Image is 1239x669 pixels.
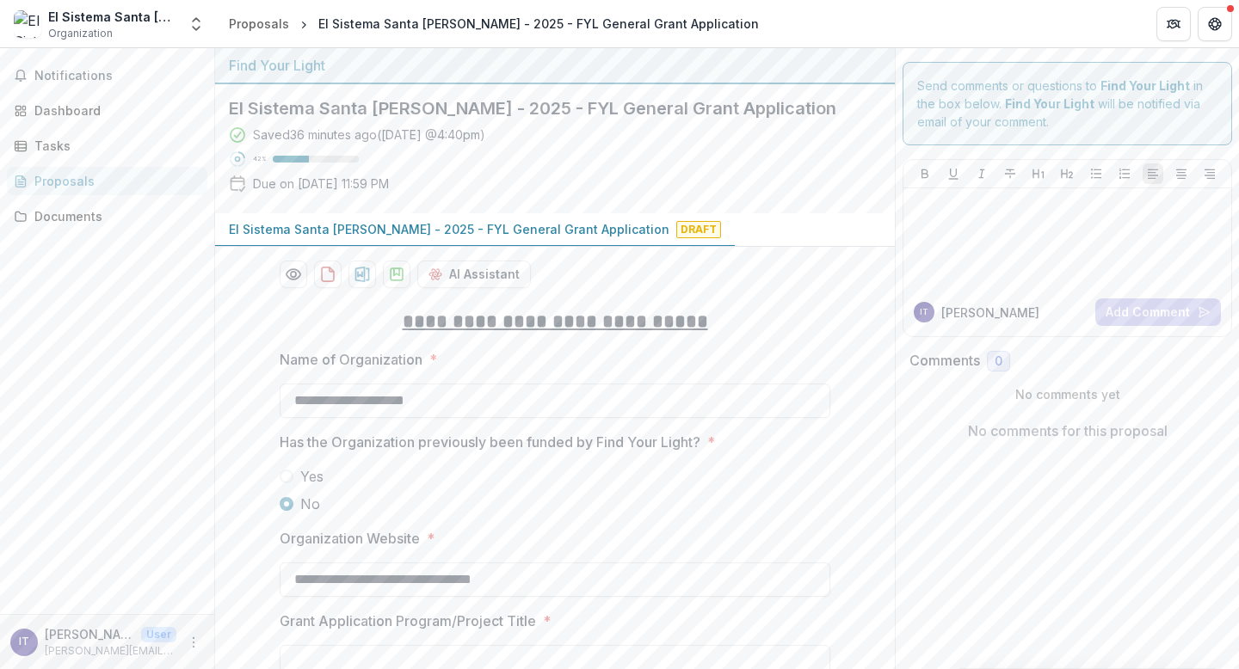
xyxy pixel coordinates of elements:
p: User [141,627,176,642]
button: More [183,632,204,653]
button: Align Left [1143,163,1163,184]
button: Bold [915,163,935,184]
p: Grant Application Program/Project Title [280,611,536,631]
button: Bullet List [1086,163,1106,184]
button: Open entity switcher [184,7,208,41]
button: download-proposal [383,261,410,288]
button: download-proposal [314,261,342,288]
strong: Find Your Light [1005,96,1094,111]
button: Heading 1 [1028,163,1049,184]
button: download-proposal [348,261,376,288]
button: Align Right [1199,163,1220,184]
p: 42 % [253,153,266,165]
nav: breadcrumb [222,11,766,36]
button: Add Comment [1095,298,1221,326]
a: Documents [7,202,207,230]
a: Tasks [7,132,207,160]
p: Name of Organization [280,349,422,370]
div: El Sistema Santa [PERSON_NAME] [48,8,177,26]
p: El Sistema Santa [PERSON_NAME] - 2025 - FYL General Grant Application [229,220,669,238]
span: 0 [995,354,1002,369]
a: Dashboard [7,96,207,125]
button: Preview a432f8e1-99bc-48b1-ae29-8e3c0b9f9e07-0.pdf [280,261,307,288]
div: El Sistema Santa [PERSON_NAME] - 2025 - FYL General Grant Application [318,15,759,33]
div: Isabelle Tuncer [19,636,29,648]
div: Dashboard [34,101,194,120]
button: Notifications [7,62,207,89]
p: [PERSON_NAME][EMAIL_ADDRESS][DOMAIN_NAME] [45,643,176,659]
p: [PERSON_NAME] [941,304,1039,322]
a: Proposals [222,11,296,36]
button: Get Help [1198,7,1232,41]
button: Ordered List [1114,163,1135,184]
button: Partners [1156,7,1191,41]
span: Organization [48,26,113,41]
div: Isabelle Tuncer [920,308,928,316]
h2: El Sistema Santa [PERSON_NAME] - 2025 - FYL General Grant Application [229,98,854,119]
button: Italicize [971,163,992,184]
div: Tasks [34,137,194,155]
p: No comments for this proposal [968,420,1168,441]
div: Proposals [34,172,194,190]
div: Saved 36 minutes ago ( [DATE] @ 4:40pm ) [253,126,485,144]
p: Has the Organization previously been funded by Find Your Light? [280,432,700,452]
div: Send comments or questions to in the box below. will be notified via email of your comment. [903,62,1232,145]
button: Heading 2 [1057,163,1077,184]
button: AI Assistant [417,261,531,288]
p: Due on [DATE] 11:59 PM [253,175,389,193]
span: No [300,494,320,514]
div: Proposals [229,15,289,33]
p: Organization Website [280,528,420,549]
div: Documents [34,207,194,225]
p: [PERSON_NAME] [45,625,134,643]
div: Find Your Light [229,55,881,76]
button: Align Center [1171,163,1192,184]
strong: Find Your Light [1100,78,1190,93]
p: No comments yet [909,385,1225,403]
button: Underline [943,163,964,184]
button: Strike [1000,163,1020,184]
a: Proposals [7,167,207,195]
h2: Comments [909,353,980,369]
span: Notifications [34,69,200,83]
img: El Sistema Santa Cruz [14,10,41,38]
span: Draft [676,221,721,238]
span: Yes [300,466,324,487]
